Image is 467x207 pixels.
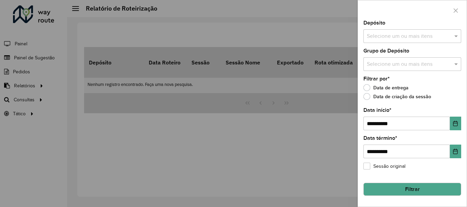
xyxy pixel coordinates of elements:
[363,84,409,91] label: Data de entrega
[363,19,385,27] label: Depósito
[450,117,461,130] button: Choose Date
[363,183,461,196] button: Filtrar
[363,75,390,83] label: Filtrar por
[450,145,461,158] button: Choose Date
[363,134,397,142] label: Data término
[363,106,391,114] label: Data início
[363,93,431,100] label: Data de criação da sessão
[363,163,405,170] label: Sessão original
[363,47,409,55] label: Grupo de Depósito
